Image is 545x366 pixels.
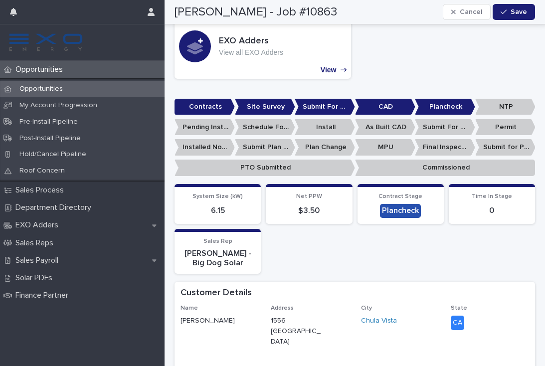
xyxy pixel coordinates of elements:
p: Sales Payroll [11,256,66,265]
h3: EXO Adders [219,36,283,47]
span: System Size (kW) [192,193,243,199]
p: Plancheck [415,99,475,115]
p: [PERSON_NAME] [181,316,259,326]
p: CAD [355,99,415,115]
p: EXO Adders [11,220,66,230]
p: Sales Process [11,185,72,195]
a: Chula Vista [361,316,397,326]
p: Contracts [175,99,235,115]
span: Contract Stage [378,193,422,199]
p: $ 3.50 [272,206,346,215]
p: Opportunities [11,65,71,74]
p: Submit For CAD [295,99,355,115]
span: Sales Rep [203,238,232,244]
div: Plancheck [380,204,421,217]
p: View all EXO Adders [219,48,283,57]
span: City [361,305,372,311]
p: Submit for PTO [475,139,536,156]
a: View [175,14,351,79]
p: Pending Install Task [175,119,235,136]
div: CA [451,316,464,330]
p: Finance Partner [11,291,76,300]
p: Post-Install Pipeline [11,134,89,143]
p: View [321,66,337,74]
p: Solar PDFs [11,273,60,283]
p: NTP [475,99,536,115]
p: PTO Submitted [175,160,355,176]
p: Site Survey [235,99,295,115]
p: Installed No Permit [175,139,235,156]
p: [PERSON_NAME] - Big Dog Solar [181,249,255,268]
p: 1556 [GEOGRAPHIC_DATA] [271,316,325,347]
span: Address [271,305,294,311]
p: Roof Concern [11,167,73,175]
img: FKS5r6ZBThi8E5hshIGi [8,32,84,52]
p: Submit For Permit [415,119,475,136]
span: Net PPW [296,193,322,199]
p: 6.15 [181,206,255,215]
h2: [PERSON_NAME] - Job #10863 [175,5,337,19]
span: Cancel [460,8,482,15]
span: State [451,305,467,311]
p: Plan Change [295,139,355,156]
p: Final Inspection [415,139,475,156]
button: Save [493,4,535,20]
p: Department Directory [11,203,99,212]
span: Name [181,305,198,311]
p: Commissioned [355,160,536,176]
p: Sales Reps [11,238,61,248]
p: As Built CAD [355,119,415,136]
p: MPU [355,139,415,156]
p: Pre-Install Pipeline [11,118,86,126]
p: Opportunities [11,85,71,93]
p: Hold/Cancel Pipeline [11,150,94,159]
span: Save [511,8,527,15]
p: Schedule For Install [235,119,295,136]
p: Install [295,119,355,136]
p: My Account Progression [11,101,105,110]
p: 0 [455,206,529,215]
button: Cancel [443,4,491,20]
span: Time In Stage [472,193,512,199]
p: Permit [475,119,536,136]
p: Submit Plan Change [235,139,295,156]
h2: Customer Details [181,288,252,299]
